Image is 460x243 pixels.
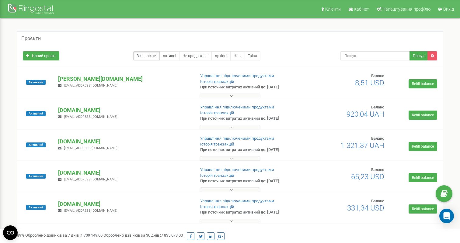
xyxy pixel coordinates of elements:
a: Refill balance [409,204,437,214]
span: Оброблено дзвінків за 7 днів : [25,233,103,238]
p: При поточних витратах активний до: [DATE] [200,84,297,90]
u: 1 739 149,00 [81,233,103,238]
p: [DOMAIN_NAME] [58,106,190,114]
a: Тріал [245,51,260,60]
a: Архівні [211,51,231,60]
p: [DOMAIN_NAME] [58,200,190,208]
a: Refill balance [409,79,437,88]
p: [PERSON_NAME][DOMAIN_NAME] [58,75,190,83]
span: 65,23 USD [351,173,384,181]
a: Управління підключеними продуктами [200,136,274,141]
p: При поточних витратах активний до: [DATE] [200,147,297,153]
button: Open CMP widget [3,225,18,240]
p: [DOMAIN_NAME] [58,138,190,145]
a: Активні [159,51,179,60]
span: Активний [26,142,46,147]
span: Вихід [443,7,454,12]
span: Баланс [371,105,384,109]
span: Активний [26,205,46,210]
h5: Проєкти [21,36,41,41]
span: Клієнти [325,7,341,12]
p: При поточних витратах активний до: [DATE] [200,178,297,184]
p: При поточних витратах активний до: [DATE] [200,210,297,215]
span: [EMAIL_ADDRESS][DOMAIN_NAME] [64,146,117,150]
a: Управління підключеними продуктами [200,167,274,172]
a: Refill balance [409,142,437,151]
button: Пошук [409,51,428,60]
a: Нові [230,51,245,60]
span: 1 321,37 UAH [341,141,384,150]
a: Історія транзакцій [200,79,234,84]
div: Open Intercom Messenger [439,209,454,223]
img: Ringostat Logo [8,2,56,17]
a: Історія транзакцій [200,142,234,146]
a: Всі проєкти [133,51,160,60]
span: Баланс [371,136,384,141]
u: 7 835 073,00 [161,233,183,238]
span: [EMAIL_ADDRESS][DOMAIN_NAME] [64,84,117,87]
a: Історія транзакцій [200,111,234,115]
input: Пошук [340,51,410,60]
span: [EMAIL_ADDRESS][DOMAIN_NAME] [64,209,117,213]
span: Активний [26,80,46,85]
p: При поточних витратах активний до: [DATE] [200,116,297,122]
a: Управління підключеними продуктами [200,199,274,203]
span: 8,51 USD [355,79,384,87]
span: Активний [26,174,46,179]
a: Не продовжені [179,51,212,60]
span: 331,34 USD [347,204,384,212]
span: [EMAIL_ADDRESS][DOMAIN_NAME] [64,177,117,181]
p: [DOMAIN_NAME] [58,169,190,177]
span: 920,04 UAH [347,110,384,118]
span: Баланс [371,74,384,78]
span: Налаштування профілю [382,7,430,12]
span: [EMAIL_ADDRESS][DOMAIN_NAME] [64,115,117,119]
a: Управління підключеними продуктами [200,74,274,78]
a: Новий проєкт [23,51,59,60]
a: Історія транзакцій [200,173,234,178]
a: Управління підключеними продуктами [200,105,274,109]
span: Активний [26,111,46,116]
a: Refill balance [409,111,437,120]
span: Оброблено дзвінків за 30 днів : [103,233,183,238]
a: Історія транзакцій [200,204,234,209]
span: Баланс [371,199,384,203]
a: Refill balance [409,173,437,182]
span: Кабінет [354,7,369,12]
span: Баланс [371,167,384,172]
